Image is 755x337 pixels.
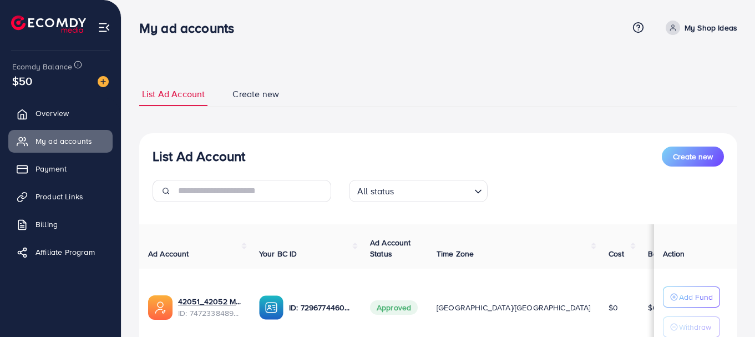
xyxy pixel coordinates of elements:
[685,21,737,34] p: My Shop Ideas
[8,158,113,180] a: Payment
[370,237,411,259] span: Ad Account Status
[142,88,205,100] span: List Ad Account
[437,302,591,313] span: [GEOGRAPHIC_DATA]/[GEOGRAPHIC_DATA]
[232,88,279,100] span: Create new
[662,147,724,167] button: Create new
[153,148,245,164] h3: List Ad Account
[12,61,72,72] span: Ecomdy Balance
[178,296,241,319] div: <span class='underline'>42051_42052 My Shop Ideas_1739789387725</span></br>7472338489627934736
[609,248,625,259] span: Cost
[148,295,173,320] img: ic-ads-acc.e4c84228.svg
[8,102,113,124] a: Overview
[663,248,685,259] span: Action
[349,180,488,202] div: Search for option
[437,248,474,259] span: Time Zone
[36,163,67,174] span: Payment
[8,130,113,152] a: My ad accounts
[36,135,92,147] span: My ad accounts
[148,248,189,259] span: Ad Account
[661,21,737,35] a: My Shop Ideas
[679,290,713,304] p: Add Fund
[98,21,110,34] img: menu
[8,213,113,235] a: Billing
[36,219,58,230] span: Billing
[36,191,83,202] span: Product Links
[8,185,113,208] a: Product Links
[139,20,243,36] h3: My ad accounts
[663,286,720,308] button: Add Fund
[398,181,470,199] input: Search for option
[355,183,397,199] span: All status
[708,287,747,329] iframe: Chat
[259,295,283,320] img: ic-ba-acc.ded83a64.svg
[370,300,418,315] span: Approved
[98,76,109,87] img: image
[259,248,297,259] span: Your BC ID
[178,308,241,319] span: ID: 7472338489627934736
[178,296,241,307] a: 42051_42052 My Shop Ideas_1739789387725
[36,247,95,258] span: Affiliate Program
[289,301,352,314] p: ID: 7296774460420456449
[8,241,113,263] a: Affiliate Program
[679,320,711,334] p: Withdraw
[36,108,69,119] span: Overview
[673,151,713,162] span: Create new
[11,16,86,33] img: logo
[609,302,618,313] span: $0
[12,73,32,89] span: $50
